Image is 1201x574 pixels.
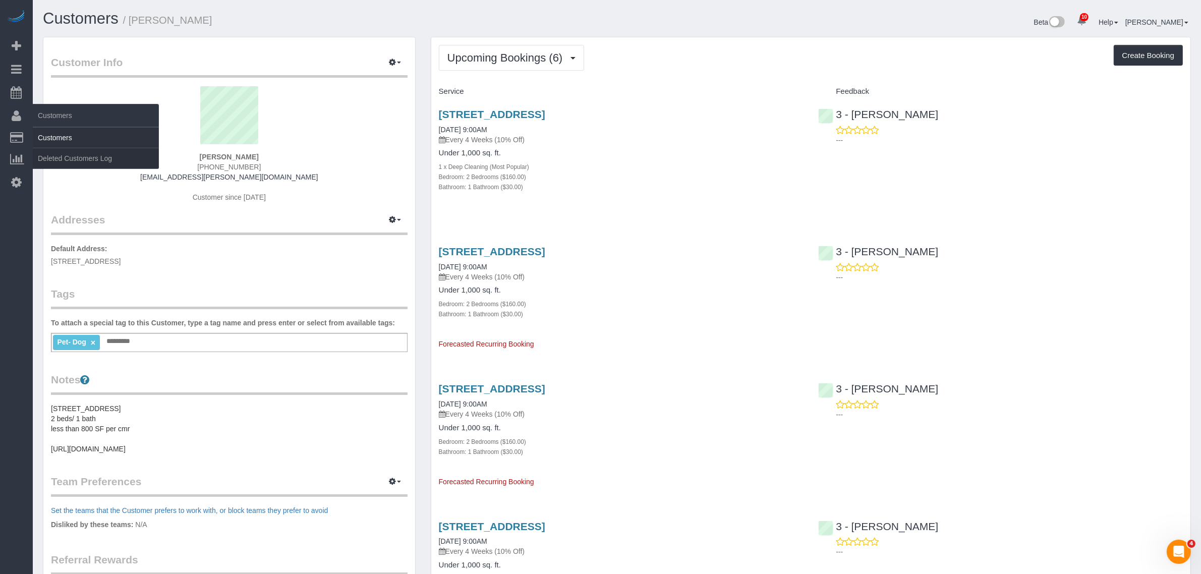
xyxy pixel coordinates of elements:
[1125,18,1188,26] a: [PERSON_NAME]
[836,135,1183,145] p: ---
[43,10,119,27] a: Customers
[51,244,107,254] label: Default Address:
[1072,10,1092,32] a: 10
[439,45,585,71] button: Upcoming Bookings (6)
[439,246,545,257] a: [STREET_ADDRESS]
[836,272,1183,282] p: ---
[197,163,261,171] hm-ph: [PHONE_NUMBER]
[51,474,408,497] legend: Team Preferences
[1034,18,1065,26] a: Beta
[1080,13,1089,21] span: 10
[439,174,526,181] small: Bedroom: 2 Bedrooms ($160.00)
[439,448,523,455] small: Bathroom: 1 Bathroom ($30.00)
[439,478,534,486] span: Forecasted Recurring Booking
[439,87,804,96] h4: Service
[836,547,1183,557] p: ---
[200,153,259,161] strong: [PERSON_NAME]
[51,55,408,78] legend: Customer Info
[193,193,266,201] span: Customer since [DATE]
[818,383,938,394] a: 3 - [PERSON_NAME]
[1099,18,1118,26] a: Help
[439,521,545,532] a: [STREET_ADDRESS]
[1187,540,1195,548] span: 4
[447,51,568,64] span: Upcoming Bookings (6)
[818,521,938,532] a: 3 - [PERSON_NAME]
[51,257,121,265] span: [STREET_ADDRESS]
[818,108,938,120] a: 3 - [PERSON_NAME]
[51,372,408,395] legend: Notes
[33,127,159,169] ul: Customers
[6,10,26,24] img: Automaid Logo
[51,318,395,328] label: To attach a special tag to this Customer, type a tag name and press enter or select from availabl...
[818,246,938,257] a: 3 - [PERSON_NAME]
[51,286,408,309] legend: Tags
[33,148,159,168] a: Deleted Customers Log
[439,286,804,295] h4: Under 1,000 sq. ft.
[439,311,523,318] small: Bathroom: 1 Bathroom ($30.00)
[51,520,133,530] label: Disliked by these teams:
[836,410,1183,420] p: ---
[439,149,804,157] h4: Under 1,000 sq. ft.
[51,506,328,514] a: Set the teams that the Customer prefers to work with, or block teams they prefer to avoid
[140,173,318,181] a: [EMAIL_ADDRESS][PERSON_NAME][DOMAIN_NAME]
[1048,16,1065,29] img: New interface
[1167,540,1191,564] iframe: Intercom live chat
[439,400,487,408] a: [DATE] 9:00AM
[51,404,408,454] pre: [STREET_ADDRESS] 2 beds/ 1 bath less than 800 SF per cmr [URL][DOMAIN_NAME]
[439,163,529,170] small: 1 x Deep Cleaning (Most Popular)
[439,108,545,120] a: [STREET_ADDRESS]
[33,104,159,127] span: Customers
[123,15,212,26] small: / [PERSON_NAME]
[439,409,804,419] p: Every 4 Weeks (10% Off)
[33,128,159,148] a: Customers
[439,301,526,308] small: Bedroom: 2 Bedrooms ($160.00)
[57,338,86,346] span: Pet- Dog
[439,340,534,348] span: Forecasted Recurring Booking
[439,424,804,432] h4: Under 1,000 sq. ft.
[439,263,487,271] a: [DATE] 9:00AM
[439,546,804,556] p: Every 4 Weeks (10% Off)
[1114,45,1183,66] button: Create Booking
[439,126,487,134] a: [DATE] 9:00AM
[91,338,95,347] a: ×
[135,521,147,529] span: N/A
[439,537,487,545] a: [DATE] 9:00AM
[439,184,523,191] small: Bathroom: 1 Bathroom ($30.00)
[439,383,545,394] a: [STREET_ADDRESS]
[818,87,1183,96] h4: Feedback
[439,272,804,282] p: Every 4 Weeks (10% Off)
[439,135,804,145] p: Every 4 Weeks (10% Off)
[439,561,804,569] h4: Under 1,000 sq. ft.
[439,438,526,445] small: Bedroom: 2 Bedrooms ($160.00)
